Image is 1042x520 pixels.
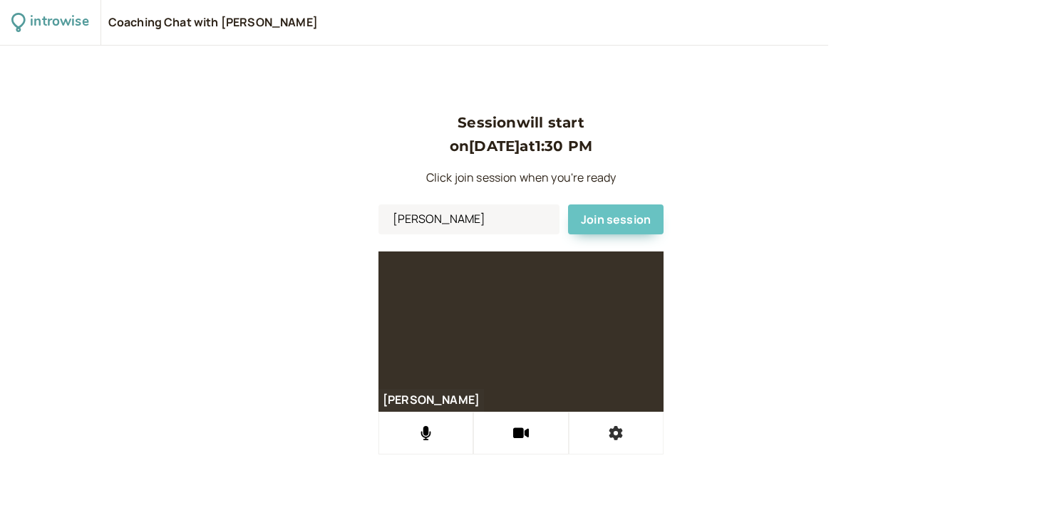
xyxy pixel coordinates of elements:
input: Your Name [378,204,559,234]
button: Mute audio [378,412,473,454]
button: Turn off video [473,412,568,454]
div: Coaching Chat with [PERSON_NAME] [108,15,318,31]
button: Settings [569,412,664,454]
span: Join session [581,212,651,227]
button: Join session [568,204,664,234]
p: Click join session when you're ready [378,169,664,187]
h3: Session will start on [DATE] at 1:30 PM [378,111,664,157]
div: [PERSON_NAME] [378,393,484,407]
div: introwise [30,11,88,33]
